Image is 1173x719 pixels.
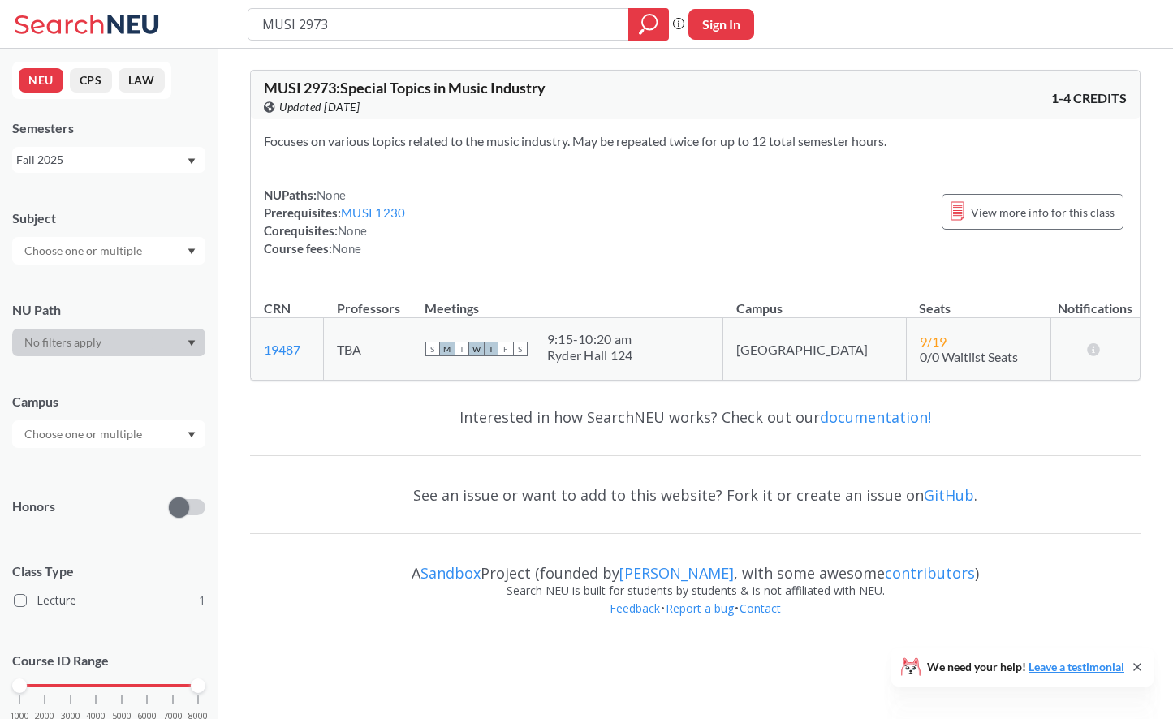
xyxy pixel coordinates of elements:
[188,158,196,165] svg: Dropdown arrow
[1029,660,1124,674] a: Leave a testimonial
[820,407,931,427] a: documentation!
[484,342,498,356] span: T
[609,601,661,616] a: Feedback
[628,8,669,41] div: magnifying glass
[317,187,346,202] span: None
[906,283,1050,318] th: Seats
[264,299,291,317] div: CRN
[927,661,1124,673] span: We need your help!
[688,9,754,40] button: Sign In
[279,98,360,116] span: Updated [DATE]
[250,394,1141,441] div: Interested in how SearchNEU works? Check out our
[498,342,513,356] span: F
[425,342,440,356] span: S
[547,347,633,364] div: Ryder Hall 124
[665,601,735,616] a: Report a bug
[264,342,300,357] a: 19487
[885,563,975,583] a: contributors
[12,562,205,580] span: Class Type
[16,241,153,260] input: Choose one or multiple
[1051,283,1141,318] th: Notifications
[188,248,196,255] svg: Dropdown arrow
[420,563,481,583] a: Sandbox
[264,79,546,97] span: MUSI 2973 : Special Topics in Music Industry
[920,349,1018,364] span: 0/0 Waitlist Seats
[119,68,165,93] button: LAW
[14,590,205,611] label: Lecture
[639,13,658,36] svg: magnifying glass
[261,11,617,38] input: Class, professor, course number, "phrase"
[264,132,1127,150] section: Focuses on various topics related to the music industry. May be repeated twice for up to 12 total...
[723,283,907,318] th: Campus
[264,186,405,257] div: NUPaths: Prerequisites: Corequisites: Course fees:
[1051,89,1127,107] span: 1-4 CREDITS
[455,342,469,356] span: T
[324,318,412,381] td: TBA
[723,318,907,381] td: [GEOGRAPHIC_DATA]
[12,652,205,670] p: Course ID Range
[332,241,361,256] span: None
[412,283,722,318] th: Meetings
[19,68,63,93] button: NEU
[341,205,405,220] a: MUSI 1230
[513,342,528,356] span: S
[739,601,782,616] a: Contact
[250,582,1141,600] div: Search NEU is built for students by students & is not affiliated with NEU.
[619,563,734,583] a: [PERSON_NAME]
[12,147,205,173] div: Fall 2025Dropdown arrow
[920,334,947,349] span: 9 / 19
[16,151,186,169] div: Fall 2025
[469,342,484,356] span: W
[16,424,153,444] input: Choose one or multiple
[188,340,196,347] svg: Dropdown arrow
[12,420,205,448] div: Dropdown arrow
[12,393,205,411] div: Campus
[12,329,205,356] div: Dropdown arrow
[440,342,455,356] span: M
[250,549,1141,582] div: A Project (founded by , with some awesome )
[971,202,1115,222] span: View more info for this class
[924,485,974,505] a: GitHub
[12,209,205,227] div: Subject
[12,301,205,319] div: NU Path
[547,331,633,347] div: 9:15 - 10:20 am
[70,68,112,93] button: CPS
[324,283,412,318] th: Professors
[188,432,196,438] svg: Dropdown arrow
[12,237,205,265] div: Dropdown arrow
[199,592,205,609] span: 1
[250,600,1141,642] div: • •
[12,119,205,137] div: Semesters
[12,497,55,516] p: Honors
[250,471,1141,519] div: See an issue or want to add to this website? Fork it or create an issue on .
[338,223,367,238] span: None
